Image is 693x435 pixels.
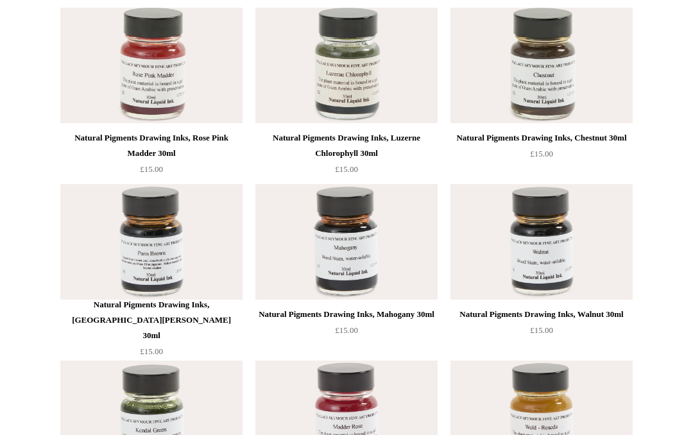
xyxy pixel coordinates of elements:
div: Natural Pigments Drawing Inks, Rose Pink Madder 30ml [64,131,239,162]
a: Natural Pigments Drawing Inks, Chestnut 30ml Natural Pigments Drawing Inks, Chestnut 30ml [450,8,633,124]
a: Natural Pigments Drawing Inks, [GEOGRAPHIC_DATA][PERSON_NAME] 30ml £15.00 [60,298,243,360]
a: Natural Pigments Drawing Inks, Rose Pink Madder 30ml £15.00 [60,131,243,183]
img: Natural Pigments Drawing Inks, Mahogany 30ml [255,185,438,300]
a: Natural Pigments Drawing Inks, Paris Brown 30ml Natural Pigments Drawing Inks, Paris Brown 30ml [60,185,243,300]
a: Natural Pigments Drawing Inks, Mahogany 30ml £15.00 [255,307,438,360]
a: Natural Pigments Drawing Inks, Chestnut 30ml £15.00 [450,131,633,183]
div: Natural Pigments Drawing Inks, Chestnut 30ml [454,131,629,146]
div: Natural Pigments Drawing Inks, Walnut 30ml [454,307,629,323]
img: Natural Pigments Drawing Inks, Chestnut 30ml [450,8,633,124]
a: Natural Pigments Drawing Inks, Luzerne Chlorophyll 30ml Natural Pigments Drawing Inks, Luzerne Ch... [255,8,438,124]
span: £15.00 [335,165,358,175]
a: Natural Pigments Drawing Inks, Rose Pink Madder 30ml Natural Pigments Drawing Inks, Rose Pink Mad... [60,8,243,124]
span: £15.00 [530,326,553,336]
span: £15.00 [140,347,163,357]
img: Natural Pigments Drawing Inks, Walnut 30ml [450,185,633,300]
img: Natural Pigments Drawing Inks, Rose Pink Madder 30ml [60,8,243,124]
span: £15.00 [530,149,553,159]
a: Natural Pigments Drawing Inks, Mahogany 30ml Natural Pigments Drawing Inks, Mahogany 30ml [255,185,438,300]
div: Natural Pigments Drawing Inks, [GEOGRAPHIC_DATA][PERSON_NAME] 30ml [64,298,239,344]
div: Natural Pigments Drawing Inks, Luzerne Chlorophyll 30ml [259,131,434,162]
span: £15.00 [335,326,358,336]
img: Natural Pigments Drawing Inks, Luzerne Chlorophyll 30ml [255,8,438,124]
a: Natural Pigments Drawing Inks, Walnut 30ml Natural Pigments Drawing Inks, Walnut 30ml [450,185,633,300]
span: £15.00 [140,165,163,175]
img: Natural Pigments Drawing Inks, Paris Brown 30ml [60,185,243,300]
a: Natural Pigments Drawing Inks, Walnut 30ml £15.00 [450,307,633,360]
div: Natural Pigments Drawing Inks, Mahogany 30ml [259,307,434,323]
a: Natural Pigments Drawing Inks, Luzerne Chlorophyll 30ml £15.00 [255,131,438,183]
